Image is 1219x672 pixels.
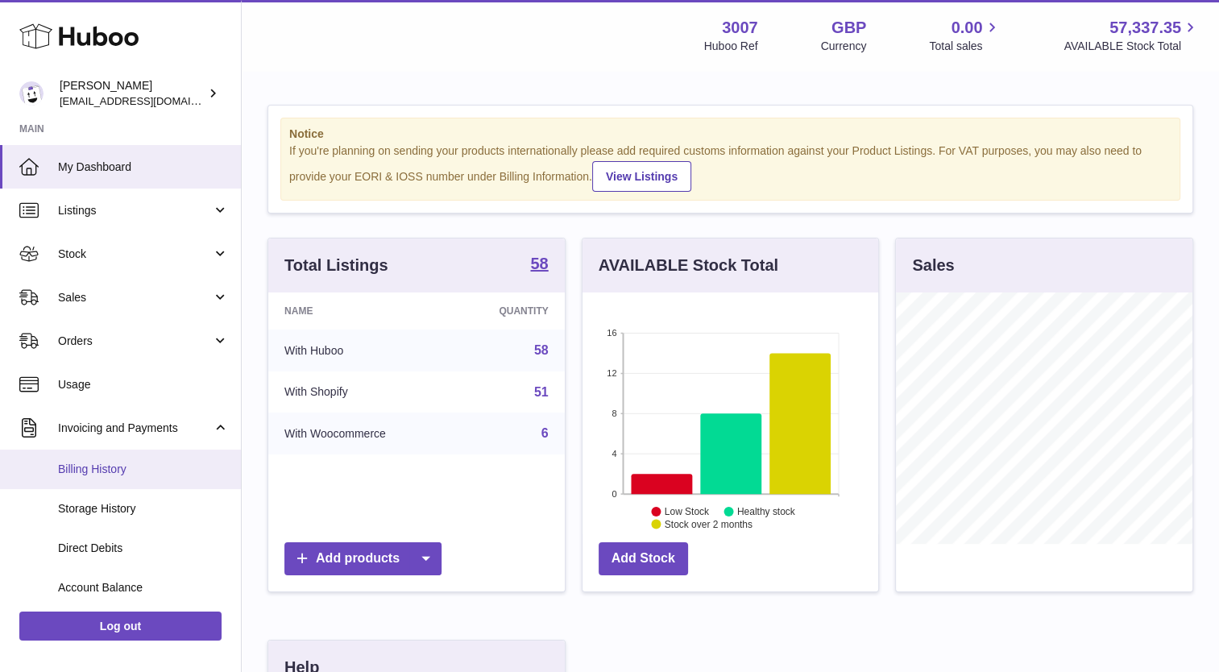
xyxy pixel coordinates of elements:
[607,368,616,378] text: 12
[19,81,44,106] img: bevmay@maysama.com
[912,255,954,276] h3: Sales
[592,161,691,192] a: View Listings
[60,78,205,109] div: [PERSON_NAME]
[58,160,229,175] span: My Dashboard
[58,377,229,392] span: Usage
[612,489,616,499] text: 0
[268,371,452,413] td: With Shopify
[58,203,212,218] span: Listings
[1064,39,1200,54] span: AVAILABLE Stock Total
[599,542,688,575] a: Add Stock
[952,17,983,39] span: 0.00
[58,247,212,262] span: Stock
[530,255,548,272] strong: 58
[58,334,212,349] span: Orders
[722,17,758,39] strong: 3007
[268,330,452,371] td: With Huboo
[284,255,388,276] h3: Total Listings
[534,343,549,357] a: 58
[58,421,212,436] span: Invoicing and Payments
[534,385,549,399] a: 51
[58,290,212,305] span: Sales
[530,255,548,275] a: 58
[929,17,1001,54] a: 0.00 Total sales
[289,127,1171,142] strong: Notice
[599,255,778,276] h3: AVAILABLE Stock Total
[607,328,616,338] text: 16
[284,542,442,575] a: Add products
[19,612,222,641] a: Log out
[665,506,710,517] text: Low Stock
[58,541,229,556] span: Direct Debits
[58,501,229,516] span: Storage History
[289,143,1171,192] div: If you're planning on sending your products internationally please add required customs informati...
[1064,17,1200,54] a: 57,337.35 AVAILABLE Stock Total
[929,39,1001,54] span: Total sales
[612,409,616,418] text: 8
[831,17,866,39] strong: GBP
[821,39,867,54] div: Currency
[665,519,753,530] text: Stock over 2 months
[60,94,237,107] span: [EMAIL_ADDRESS][DOMAIN_NAME]
[58,462,229,477] span: Billing History
[452,292,564,330] th: Quantity
[58,580,229,595] span: Account Balance
[541,426,549,440] a: 6
[268,413,452,454] td: With Woocommerce
[268,292,452,330] th: Name
[1109,17,1181,39] span: 57,337.35
[737,506,796,517] text: Healthy stock
[612,449,616,458] text: 4
[704,39,758,54] div: Huboo Ref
